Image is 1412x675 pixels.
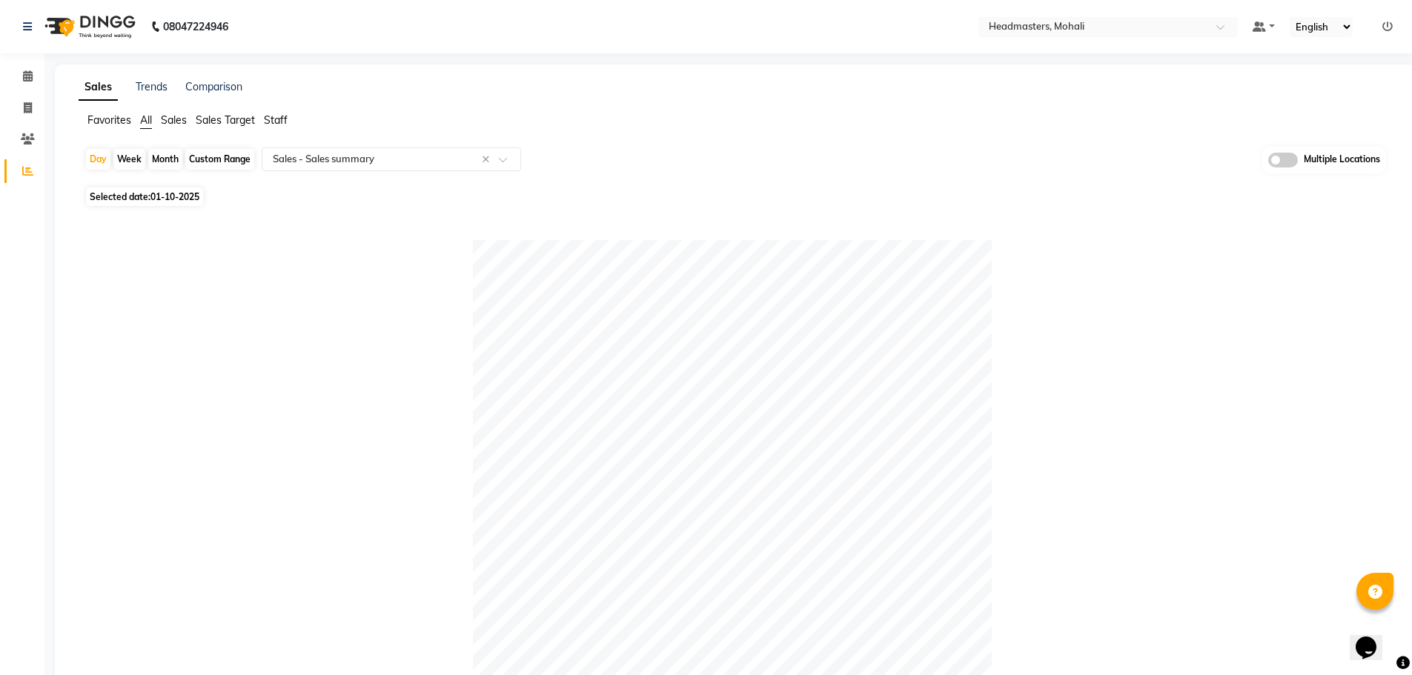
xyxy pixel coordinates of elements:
b: 08047224946 [163,6,228,47]
div: Day [86,149,110,170]
div: Custom Range [185,149,254,170]
span: All [140,113,152,127]
span: Clear all [482,152,494,167]
span: Sales Target [196,113,255,127]
span: 01-10-2025 [150,191,199,202]
span: Selected date: [86,187,203,206]
span: Staff [264,113,288,127]
div: Month [148,149,182,170]
span: Multiple Locations [1304,153,1380,167]
a: Trends [136,80,168,93]
a: Comparison [185,80,242,93]
a: Sales [79,74,118,101]
iframe: chat widget [1350,616,1397,660]
span: Favorites [87,113,131,127]
span: Sales [161,113,187,127]
img: logo [38,6,139,47]
div: Week [113,149,145,170]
